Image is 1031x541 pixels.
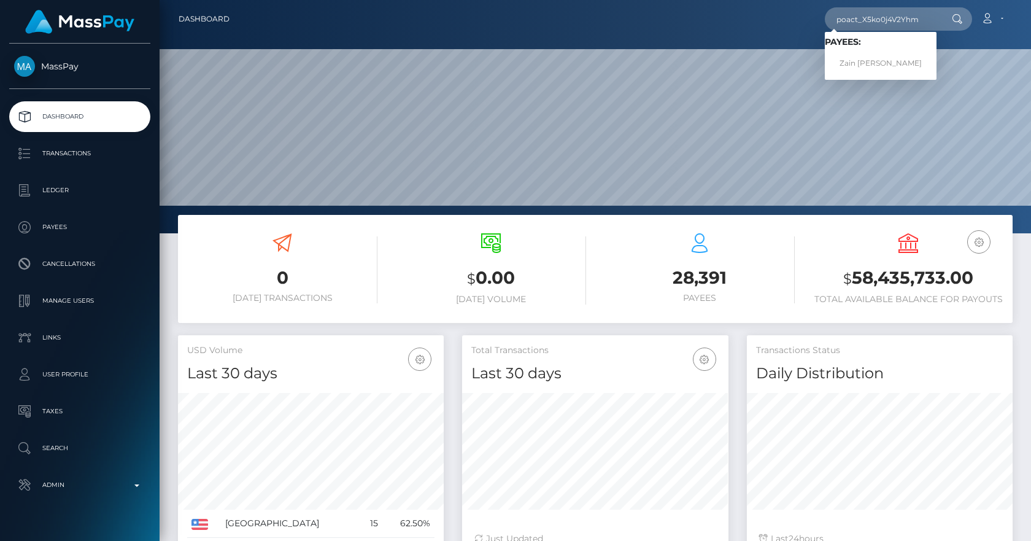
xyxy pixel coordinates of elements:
[396,266,586,291] h3: 0.00
[14,292,145,310] p: Manage Users
[9,286,150,316] a: Manage Users
[14,329,145,347] p: Links
[9,470,150,500] a: Admin
[756,344,1003,357] h5: Transactions Status
[9,138,150,169] a: Transactions
[187,293,377,303] h6: [DATE] Transactions
[25,10,134,34] img: MassPay Logo
[187,266,377,290] h3: 0
[467,270,476,287] small: $
[14,255,145,273] p: Cancellations
[14,181,145,200] p: Ledger
[187,363,434,384] h4: Last 30 days
[9,175,150,206] a: Ledger
[14,144,145,163] p: Transactions
[14,218,145,236] p: Payees
[9,396,150,427] a: Taxes
[9,61,150,72] span: MassPay
[396,294,586,305] h6: [DATE] Volume
[825,37,936,47] h6: Payees:
[14,402,145,421] p: Taxes
[471,344,719,357] h5: Total Transactions
[360,510,383,538] td: 15
[9,101,150,132] a: Dashboard
[14,56,35,77] img: MassPay
[756,363,1003,384] h4: Daily Distribution
[382,510,434,538] td: 62.50%
[813,266,1003,291] h3: 58,435,733.00
[604,266,795,290] h3: 28,391
[843,270,852,287] small: $
[179,6,230,32] a: Dashboard
[14,365,145,384] p: User Profile
[191,519,208,530] img: US.png
[813,294,1003,305] h6: Total Available Balance for Payouts
[9,249,150,279] a: Cancellations
[187,344,434,357] h5: USD Volume
[14,476,145,494] p: Admin
[825,52,936,75] a: Zain [PERSON_NAME]
[825,7,940,31] input: Search...
[604,293,795,303] h6: Payees
[9,322,150,353] a: Links
[14,107,145,126] p: Dashboard
[471,363,719,384] h4: Last 30 days
[221,510,360,538] td: [GEOGRAPHIC_DATA]
[9,359,150,390] a: User Profile
[9,212,150,243] a: Payees
[14,439,145,457] p: Search
[9,433,150,464] a: Search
